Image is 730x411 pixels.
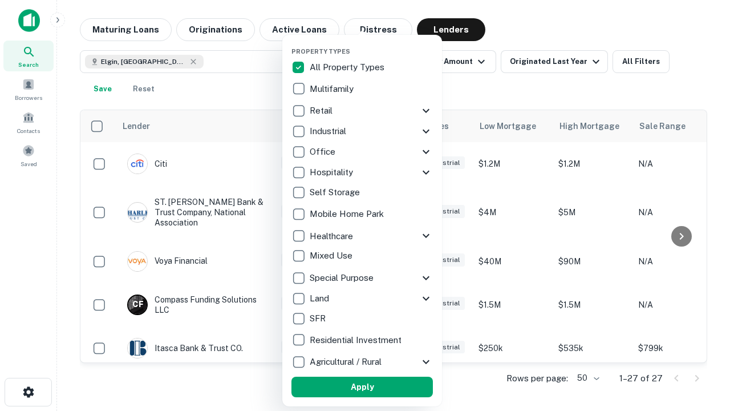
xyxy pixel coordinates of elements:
[310,104,335,118] p: Retail
[310,186,362,199] p: Self Storage
[310,124,348,138] p: Industrial
[291,377,433,397] button: Apply
[310,145,338,159] p: Office
[310,292,331,305] p: Land
[291,48,350,55] span: Property Types
[673,283,730,338] iframe: Chat Widget
[310,355,384,369] p: Agricultural / Rural
[291,288,433,309] div: Land
[291,121,433,142] div: Industrial
[310,229,355,243] p: Healthcare
[291,162,433,183] div: Hospitality
[310,166,355,179] p: Hospitality
[291,100,433,121] div: Retail
[310,312,328,325] p: SFR
[310,207,386,221] p: Mobile Home Park
[310,333,404,347] p: Residential Investment
[291,225,433,246] div: Healthcare
[310,271,376,285] p: Special Purpose
[310,82,356,96] p: Multifamily
[291,268,433,288] div: Special Purpose
[310,249,355,263] p: Mixed Use
[291,352,433,372] div: Agricultural / Rural
[291,142,433,162] div: Office
[310,61,387,74] p: All Property Types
